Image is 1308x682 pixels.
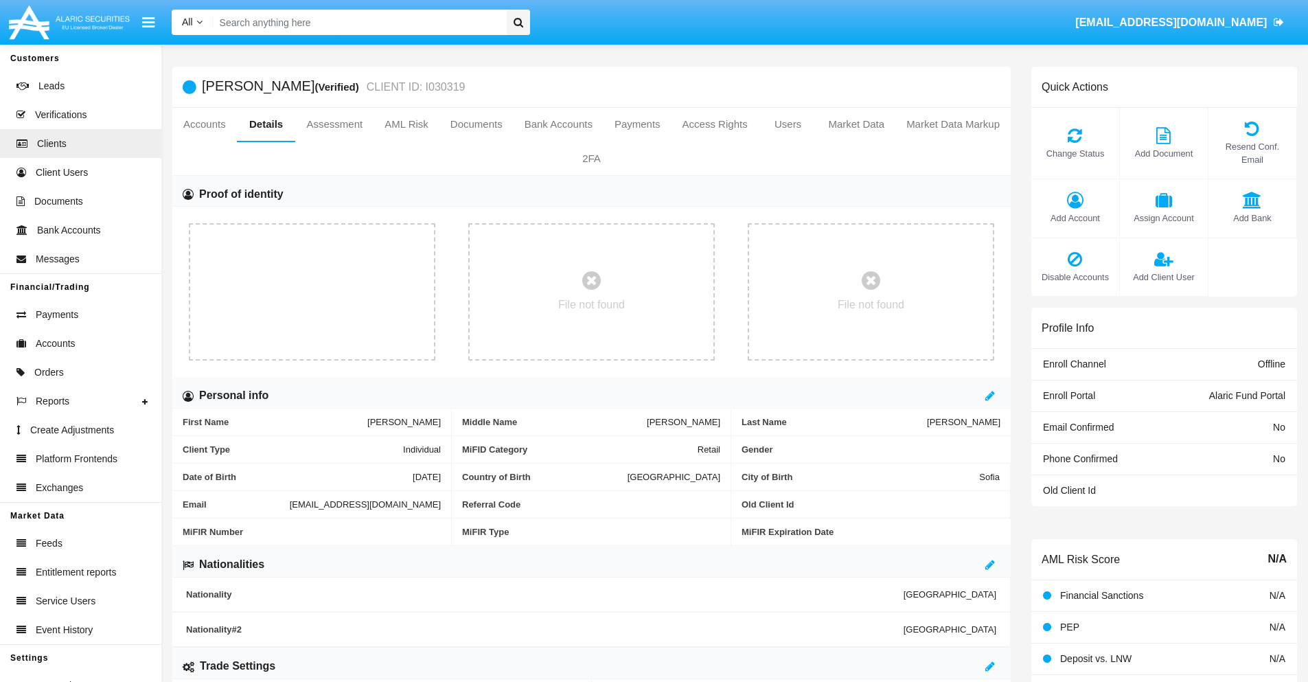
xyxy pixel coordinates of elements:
a: Payments [604,108,672,141]
span: Alaric Fund Portal [1209,390,1285,401]
span: [EMAIL_ADDRESS][DOMAIN_NAME] [290,499,441,510]
span: Enroll Channel [1043,359,1106,370]
a: Assessment [295,108,374,141]
span: N/A [1270,622,1285,633]
span: Payments [36,308,78,322]
span: Add Bank [1215,212,1289,225]
span: Platform Frontends [36,452,117,466]
span: No [1273,453,1285,464]
span: [PERSON_NAME] [367,417,441,427]
span: Referral Code [462,499,720,510]
span: Messages [36,252,80,266]
span: Assign Account [1127,212,1201,225]
a: Bank Accounts [514,108,604,141]
span: Phone Confirmed [1043,453,1118,464]
span: MiFIR Number [183,527,441,537]
img: Logo image [7,2,132,43]
span: Client Type [183,444,403,455]
span: PEP [1060,622,1079,633]
span: [DATE] [413,472,441,482]
span: MiFIR Type [462,527,720,537]
span: Email Confirmed [1043,422,1114,433]
span: Email [183,499,290,510]
h6: Profile Info [1042,321,1094,334]
a: 2FA [172,142,1011,175]
span: [PERSON_NAME] [647,417,720,427]
span: Nationality [186,589,904,600]
span: N/A [1267,551,1287,567]
span: Feeds [36,536,62,551]
a: Documents [439,108,514,141]
div: (Verified) [314,79,363,95]
h6: Personal info [199,388,268,403]
span: [PERSON_NAME] [927,417,1000,427]
span: Documents [34,194,83,209]
span: Verifications [35,108,87,122]
a: AML Risk [374,108,439,141]
h6: Quick Actions [1042,80,1108,93]
span: Deposit vs. LNW [1060,653,1132,664]
h6: Proof of identity [199,187,284,202]
span: Create Adjustments [30,423,114,437]
span: Country of Birth [462,472,628,482]
span: Client Users [36,166,88,180]
span: Add Document [1127,147,1201,160]
span: Entitlement reports [36,565,117,580]
span: Financial Sanctions [1060,590,1143,601]
span: Individual [403,444,441,455]
a: All [172,15,213,30]
a: Market Data Markup [895,108,1011,141]
span: Offline [1258,359,1285,370]
span: Orders [34,365,64,380]
span: MiFIR Expiration Date [742,527,1000,537]
a: Market Data [817,108,895,141]
span: No [1273,422,1285,433]
span: Disable Accounts [1038,271,1112,284]
span: Accounts [36,337,76,351]
span: Old Client Id [1043,485,1096,496]
span: Middle Name [462,417,647,427]
span: Last Name [742,417,927,427]
span: Clients [37,137,67,151]
span: Gender [742,444,1000,455]
small: CLIENT ID: I030319 [363,82,466,93]
span: Event History [36,623,93,637]
span: [GEOGRAPHIC_DATA] [904,589,996,600]
span: Enroll Portal [1043,390,1095,401]
span: Leads [38,79,65,93]
span: Old Client Id [742,499,1000,510]
span: Nationality #2 [186,624,904,635]
span: Bank Accounts [37,223,101,238]
span: Retail [698,444,720,455]
h6: Nationalities [199,557,264,572]
span: N/A [1270,590,1285,601]
span: Resend Conf. Email [1215,140,1289,166]
span: Sofia [979,472,1000,482]
input: Search [213,10,502,35]
h6: Trade Settings [200,659,275,674]
span: MiFID Category [462,444,698,455]
span: Add Account [1038,212,1112,225]
h6: AML Risk Score [1042,553,1120,566]
span: N/A [1270,653,1285,664]
span: First Name [183,417,367,427]
a: [EMAIL_ADDRESS][DOMAIN_NAME] [1069,3,1291,42]
span: All [182,16,193,27]
a: Details [237,108,296,141]
span: Add Client User [1127,271,1201,284]
span: Date of Birth [183,472,413,482]
span: Exchanges [36,481,83,495]
a: Users [759,108,818,141]
a: Accounts [172,108,237,141]
span: Change Status [1038,147,1112,160]
span: City of Birth [742,472,979,482]
a: Access Rights [672,108,759,141]
h5: [PERSON_NAME] [202,79,465,95]
span: [GEOGRAPHIC_DATA] [628,472,720,482]
span: [EMAIL_ADDRESS][DOMAIN_NAME] [1075,16,1267,28]
span: Service Users [36,594,95,609]
span: Reports [36,394,69,409]
span: [GEOGRAPHIC_DATA] [904,624,996,635]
